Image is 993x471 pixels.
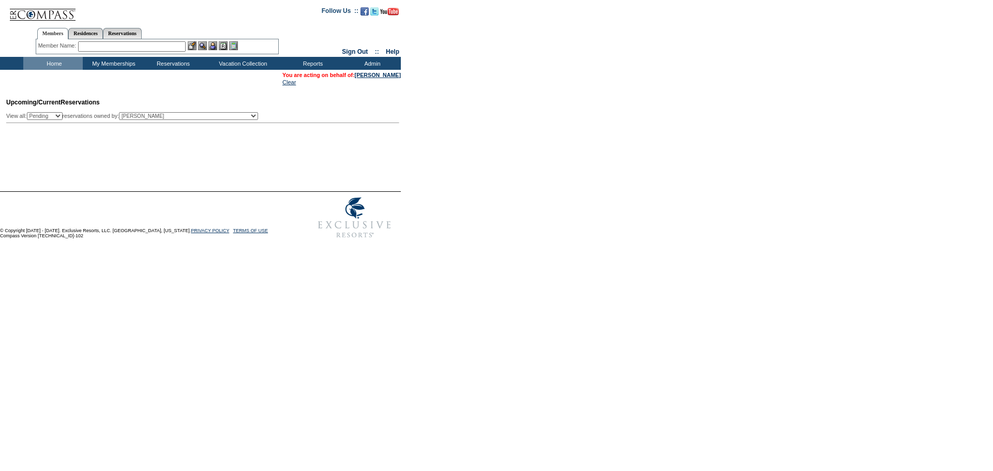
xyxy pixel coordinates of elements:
img: Exclusive Resorts [308,192,401,244]
a: Members [37,28,69,39]
td: Home [23,57,83,70]
a: PRIVACY POLICY [191,228,229,233]
img: b_calculator.gif [229,41,238,50]
img: Follow us on Twitter [370,7,379,16]
td: Reports [282,57,341,70]
a: Reservations [103,28,142,39]
td: Admin [341,57,401,70]
a: TERMS OF USE [233,228,268,233]
span: Reservations [6,99,100,106]
td: Vacation Collection [202,57,282,70]
span: :: [375,48,379,55]
img: Subscribe to our YouTube Channel [380,8,399,16]
div: Member Name: [38,41,78,50]
a: Subscribe to our YouTube Channel [380,10,399,17]
a: Follow us on Twitter [370,10,379,17]
img: Impersonate [208,41,217,50]
div: View all: reservations owned by: [6,112,263,120]
a: Residences [68,28,103,39]
span: You are acting on behalf of: [282,72,401,78]
td: My Memberships [83,57,142,70]
img: Become our fan on Facebook [360,7,369,16]
img: Reservations [219,41,228,50]
td: Reservations [142,57,202,70]
a: Help [386,48,399,55]
a: Sign Out [342,48,368,55]
span: Upcoming/Current [6,99,61,106]
img: b_edit.gif [188,41,197,50]
td: Follow Us :: [322,6,358,19]
img: View [198,41,207,50]
a: [PERSON_NAME] [355,72,401,78]
a: Become our fan on Facebook [360,10,369,17]
a: Clear [282,79,296,85]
